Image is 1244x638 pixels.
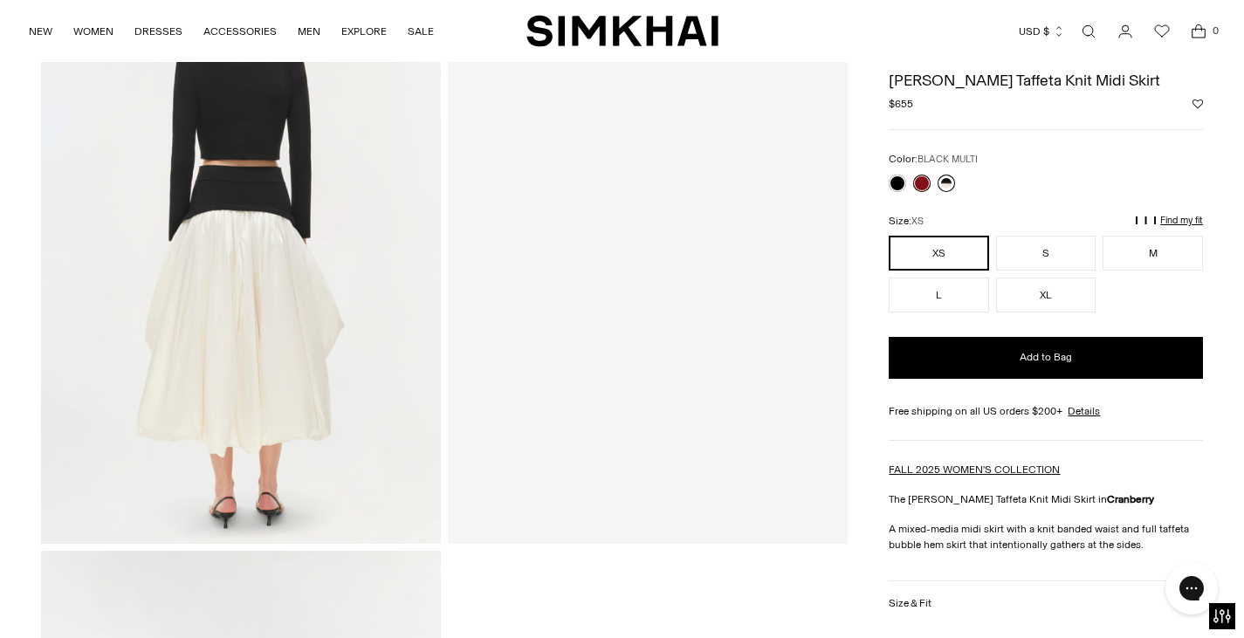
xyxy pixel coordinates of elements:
[911,216,924,227] span: XS
[889,598,931,609] h3: Size & Fit
[29,12,52,51] a: NEW
[918,154,978,165] span: BLACK MULTI
[1192,99,1203,109] button: Add to Wishlist
[134,12,182,51] a: DRESSES
[889,581,1203,626] button: Size & Fit
[1020,350,1072,365] span: Add to Bag
[73,12,113,51] a: WOMEN
[1181,14,1216,49] a: Open cart modal
[889,72,1203,88] h1: [PERSON_NAME] Taffeta Knit Midi Skirt
[1071,14,1106,49] a: Open search modal
[408,12,434,51] a: SALE
[1157,556,1227,621] iframe: Gorgias live chat messenger
[1207,23,1223,38] span: 0
[996,278,1096,312] button: XL
[1107,493,1154,505] strong: Cranberry
[889,213,924,230] label: Size:
[341,12,387,51] a: EXPLORE
[889,521,1203,552] p: A mixed-media midi skirt with a knit banded waist and full taffeta bubble hem skirt that intentio...
[889,96,913,112] span: $655
[1019,12,1065,51] button: USD $
[14,572,175,624] iframe: Sign Up via Text for Offers
[889,463,1060,476] a: FALL 2025 WOMEN'S COLLECTION
[1144,14,1179,49] a: Wishlist
[298,12,320,51] a: MEN
[996,236,1096,271] button: S
[889,151,978,168] label: Color:
[526,14,718,48] a: SIMKHAI
[889,278,989,312] button: L
[889,236,989,271] button: XS
[203,12,277,51] a: ACCESSORIES
[1068,403,1100,419] a: Details
[889,337,1203,379] button: Add to Bag
[889,491,1203,507] p: The [PERSON_NAME] Taffeta Knit Midi Skirt in
[1108,14,1143,49] a: Go to the account page
[889,403,1203,419] div: Free shipping on all US orders $200+
[1103,236,1203,271] button: M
